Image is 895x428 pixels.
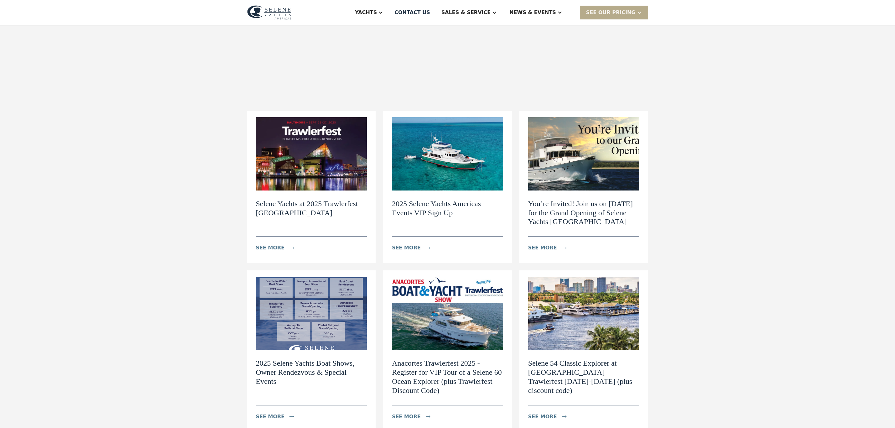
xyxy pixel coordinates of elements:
h2: Selene Yachts at 2025 Trawlerfest [GEOGRAPHIC_DATA] [256,199,367,217]
img: icon [562,415,567,418]
img: icon [289,247,294,249]
a: 2025 Selene Yachts Americas Events VIP Sign Upsee moreicon [383,111,512,263]
h2: You’re Invited! Join us on [DATE] for the Grand Opening of Selene Yachts [GEOGRAPHIC_DATA] [528,199,639,226]
img: icon [562,247,567,249]
div: see more [392,244,421,252]
h2: 2025 Selene Yachts Boat Shows, Owner Rendezvous & Special Events [256,359,367,386]
h2: Selene 54 Classic Explorer at [GEOGRAPHIC_DATA] Trawlerfest [DATE]-[DATE] (plus discount code) [528,359,639,395]
div: see more [256,413,285,420]
h2: Anacortes Trawlerfest 2025 - Register for VIP Tour of a Selene 60 Ocean Explorer (plus Trawlerfes... [392,359,503,395]
img: logo [247,5,291,20]
img: icon [426,415,430,418]
div: SEE Our Pricing [586,9,636,16]
div: SEE Our Pricing [580,6,648,19]
h2: 2025 Selene Yachts Americas Events VIP Sign Up [392,199,503,217]
a: Selene Yachts at 2025 Trawlerfest [GEOGRAPHIC_DATA]see moreicon [247,111,376,263]
div: News & EVENTS [509,9,556,16]
img: icon [426,247,430,249]
div: Yachts [355,9,377,16]
div: see more [392,413,421,420]
div: see more [528,413,557,420]
div: Sales & Service [441,9,491,16]
a: You’re Invited! Join us on [DATE] for the Grand Opening of Selene Yachts [GEOGRAPHIC_DATA]see mor... [519,111,648,263]
div: see more [256,244,285,252]
div: see more [528,244,557,252]
img: icon [289,415,294,418]
div: Contact US [394,9,430,16]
